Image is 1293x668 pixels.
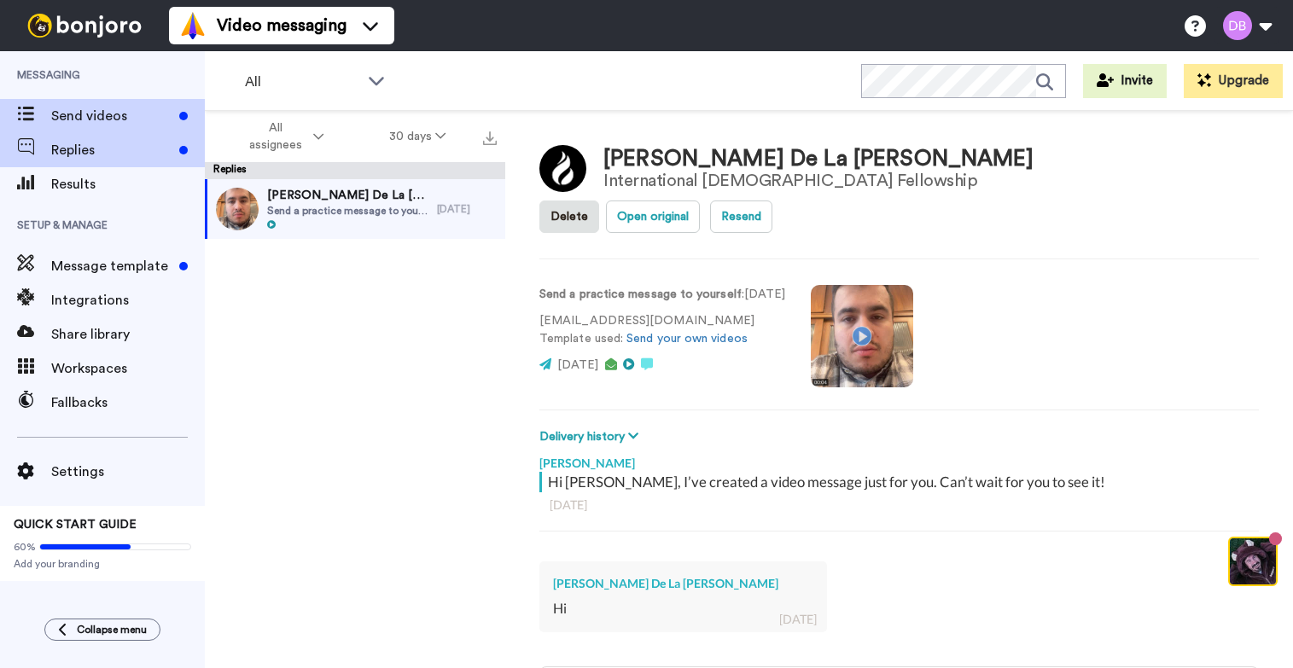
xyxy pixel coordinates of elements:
[539,312,785,348] p: [EMAIL_ADDRESS][DOMAIN_NAME] Template used:
[44,619,160,641] button: Collapse menu
[539,145,586,192] img: Image of Nick De La Cruz
[267,187,428,204] span: [PERSON_NAME] De La [PERSON_NAME]
[539,446,1259,472] div: [PERSON_NAME]
[51,174,205,195] span: Results
[539,200,599,233] button: Delete
[14,540,36,554] span: 60%
[483,131,497,145] img: export.svg
[539,288,742,300] strong: Send a practice message to yourself
[1083,64,1167,98] button: Invite
[14,557,191,571] span: Add your branding
[267,204,428,218] span: Send a practice message to yourself
[1184,64,1283,98] button: Upgrade
[205,162,505,179] div: Replies
[553,575,813,592] div: [PERSON_NAME] De La [PERSON_NAME]
[208,113,357,160] button: All assignees
[217,14,347,38] span: Video messaging
[241,119,310,154] span: All assignees
[478,124,502,149] button: Export all results that match these filters now.
[205,179,505,239] a: [PERSON_NAME] De La [PERSON_NAME]Send a practice message to yourself[DATE]
[51,358,205,379] span: Workspaces
[51,392,205,413] span: Fallbacks
[548,472,1255,492] div: Hi [PERSON_NAME], I’ve created a video message just for you. Can’t wait for you to see it!
[606,200,700,233] button: Open original
[51,290,205,311] span: Integrations
[550,497,1249,514] div: [DATE]
[539,286,785,304] p: : [DATE]
[77,623,147,636] span: Collapse menu
[603,147,1034,171] div: [PERSON_NAME] De La [PERSON_NAME]
[539,427,644,446] button: Delivery history
[553,599,813,619] div: Hi
[51,256,172,276] span: Message template
[557,359,598,371] span: [DATE]
[216,188,259,230] img: 6e32d96d-f75f-4d8d-9d71-849782192e76-thumb.jpg
[51,106,172,126] span: Send videos
[357,121,479,152] button: 30 days
[437,202,497,216] div: [DATE]
[51,462,205,482] span: Settings
[51,324,205,345] span: Share library
[2,3,48,49] img: c638375f-eacb-431c-9714-bd8d08f708a7-1584310529.jpg
[710,200,772,233] button: Resend
[14,519,137,531] span: QUICK START GUIDE
[626,333,748,345] a: Send your own videos
[20,14,149,38] img: bj-logo-header-white.svg
[179,12,207,39] img: vm-color.svg
[51,140,172,160] span: Replies
[245,72,359,92] span: All
[603,171,1034,190] div: International [DEMOGRAPHIC_DATA] Fellowship
[779,611,817,628] div: [DATE]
